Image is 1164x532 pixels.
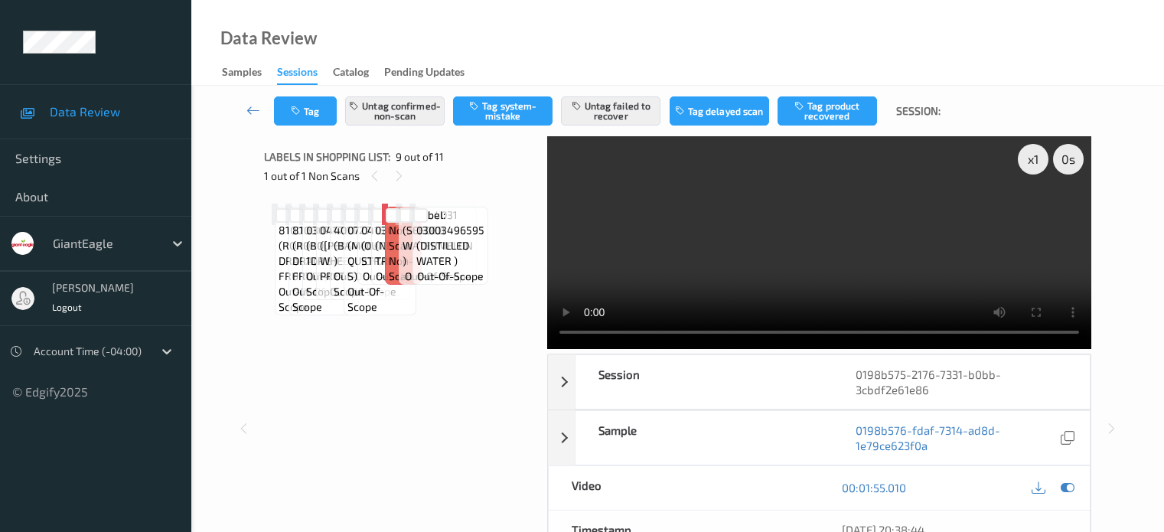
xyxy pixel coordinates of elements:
button: Untag failed to recover [561,96,660,126]
div: x 1 [1018,144,1048,175]
div: Sample0198b576-fdaf-7314-ad8d-1e79ce623f0a [548,410,1091,465]
div: 0 s [1053,144,1084,175]
div: Session0198b575-2176-7331-b0bb-3cbdf2e61e86 [548,354,1091,410]
span: out-of-scope [405,269,471,284]
span: Label: 4031 (SEEDED WATERMELON ) [403,207,473,269]
a: Sessions [277,62,333,85]
span: non-scan [389,253,418,284]
button: Tag system-mistake [453,96,553,126]
span: Label: Non-Scan [389,207,418,253]
span: 9 out of 11 [396,149,444,165]
div: Sample [575,411,833,465]
span: Label: 07271400663 (MCCAIN QUICKCOOK S) [347,207,412,284]
span: Labels in shopping list: [264,149,390,165]
div: Catalog [333,64,369,83]
span: Session: [896,103,941,119]
span: out-of-scope [279,284,341,315]
button: Untag confirmed-non-scan [345,96,445,126]
span: out-of-scope [306,269,370,299]
div: Data Review [220,31,317,46]
a: 0198b576-fdaf-7314-ad8d-1e79ce623f0a [856,423,1058,453]
div: Samples [222,64,262,83]
div: Pending Updates [384,64,465,83]
span: Label: 04178000258 ([PERSON_NAME] WHEEL PRETZELS) [320,207,406,284]
div: 1 out of 1 Non Scans [264,166,536,185]
span: Label: 4011 (BANANAS ) [334,207,386,269]
span: out-of-scope [334,269,386,299]
span: out-of-scope [376,269,442,284]
span: out-of-scope [347,284,412,315]
a: Catalog [333,62,384,83]
div: Video [549,466,820,510]
a: 00:01:55.010 [842,480,906,495]
span: Label: 81001572122 (ROAR DRAGON FRUIT ) [279,207,341,284]
a: Pending Updates [384,62,480,83]
span: out-of-scope [363,269,429,284]
button: Tag [274,96,337,126]
span: out-of-scope [292,284,355,315]
div: Sessions [277,64,318,85]
span: Label: 81001572122 (ROAR DRAGON FRUIT ) [292,207,355,284]
div: Session [575,355,833,409]
span: Label: 03003496595 (DISTILLED WATER ) [416,207,484,269]
span: out-of-scope [417,269,484,284]
a: Samples [222,62,277,83]
span: Label: 03003495947 (NB GROUND TRKY 94%) [375,207,443,269]
button: Tag product recovered [778,96,877,126]
div: 0198b575-2176-7331-b0bb-3cbdf2e61e86 [833,355,1090,409]
span: Label: 03077215708 (BOUNTY 1DR SAS ) [306,207,370,269]
button: Tag delayed scan [670,96,769,126]
span: Label: 04154884182 (OUTSHINE STRAW FRU) [361,207,430,269]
